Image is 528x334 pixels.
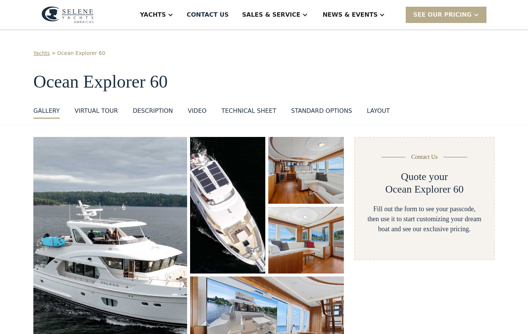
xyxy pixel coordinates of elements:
[133,107,173,119] a: DESCRIPTION
[190,137,265,274] a: open lightbox
[291,107,352,115] div: standard options
[188,107,207,119] a: VIDEO
[323,10,378,19] div: News & EVENTS
[291,107,352,119] a: standard options
[57,49,105,57] a: Ocean Explorer 60
[221,107,276,115] div: Technical sheet
[33,107,60,115] div: GALLERY
[385,183,464,196] h2: Ocean Explorer 60
[33,49,50,57] a: Yachts
[367,107,390,115] div: layout
[187,10,229,19] div: Contact US
[41,6,94,23] img: logo
[367,204,482,234] div: Fill out the form to see your passcode, then use it to start customizing your dream boat and see ...
[401,170,448,183] h2: Quote your
[268,207,343,274] a: open lightbox
[140,10,166,19] div: Yachts
[413,10,472,19] div: SEE Our Pricing
[133,107,173,115] div: DESCRIPTION
[33,72,495,92] h1: Ocean Explorer 60
[406,7,487,23] div: SEE Our Pricing
[268,137,343,204] a: open lightbox
[221,107,276,119] a: Technical sheet
[52,49,56,57] div: >
[188,107,207,115] div: VIDEO
[74,107,118,115] div: VIRTUAL TOUR
[74,107,118,119] a: VIRTUAL TOUR
[354,137,495,260] form: Yacht Detail Page form
[242,10,300,19] div: Sales & Service
[367,107,390,119] a: layout
[33,107,60,119] a: GALLERY
[411,153,438,161] div: Contact Us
